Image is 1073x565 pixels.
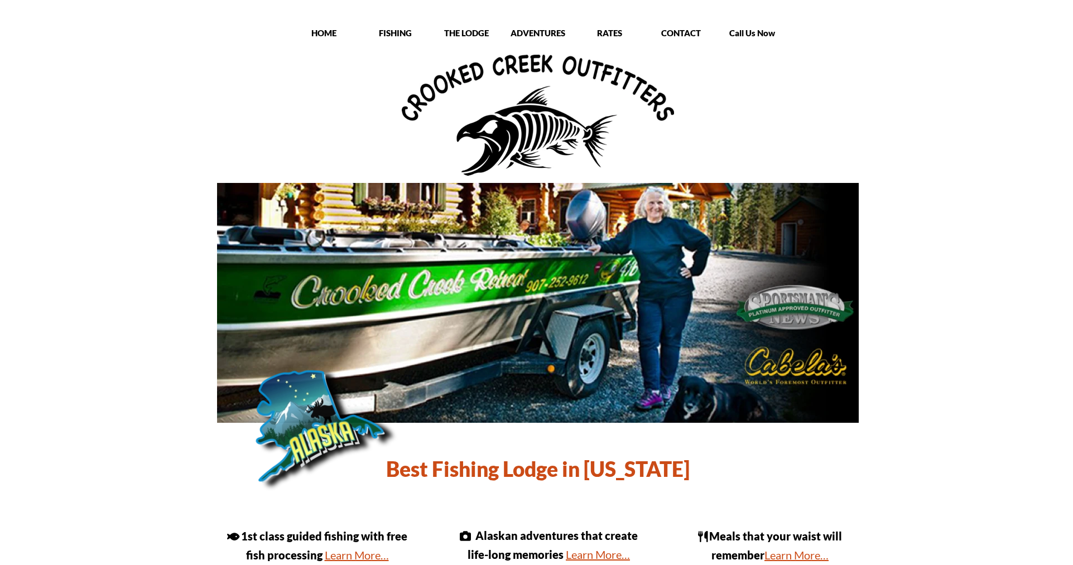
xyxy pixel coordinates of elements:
p: Call Us Now [718,27,787,38]
p: FISHING [360,27,430,38]
a: Learn More… [566,548,630,561]
a: Learn More… [325,548,389,562]
p: CONTACT [646,27,716,38]
img: Crooked Creek boat in front of lodge. [216,182,859,423]
a: Learn More… [764,548,829,562]
span: 1st class guided fishing with free fish processing [241,529,407,562]
span: Meals that your waist will remember [709,529,842,562]
h1: Best Fishing Lodge in [US_STATE] [371,455,705,482]
span: Alaskan adventures that create life-long memories [468,529,638,561]
p: THE LODGE [432,27,502,38]
p: RATES [575,27,644,38]
img: Crooked Creek Outfitters Logo - Alaska All-Inclusive fishing [402,55,674,176]
img: State of Alaska outline [213,338,390,492]
p: ADVENTURES [503,27,573,38]
p: HOME [289,27,359,38]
